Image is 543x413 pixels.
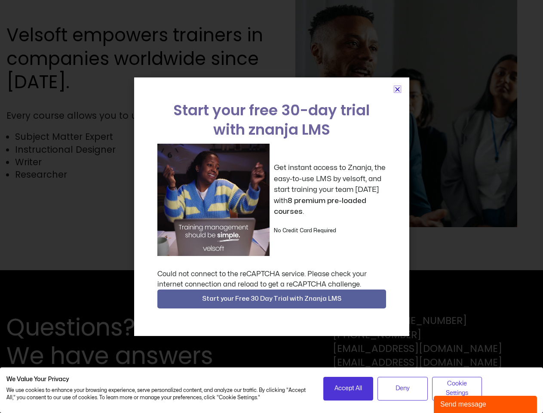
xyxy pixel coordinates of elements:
strong: No Credit Card Required [274,228,336,233]
button: Accept all cookies [323,377,374,401]
span: Deny [396,384,410,393]
iframe: chat widget [434,394,539,413]
h2: We Value Your Privacy [6,376,310,383]
button: Deny all cookies [377,377,428,401]
button: Start your Free 30 Day Trial with Znanja LMS [157,290,386,308]
button: Adjust cookie preferences [432,377,482,401]
a: Close [394,86,401,92]
p: Get instant access to Znanja, the easy-to-use LMS by velsoft, and start training your team [DATE]... [274,162,386,217]
span: Accept All [334,384,362,393]
strong: 8 premium pre-loaded courses [274,197,366,216]
img: a woman sitting at her laptop dancing [157,144,270,256]
span: Start your Free 30 Day Trial with Znanja LMS [202,294,341,304]
span: Cookie Settings [438,379,477,398]
p: We use cookies to enhance your browsing experience, serve personalized content, and analyze our t... [6,387,310,401]
div: Could not connect to the reCAPTCHA service. Please check your internet connection and reload to g... [157,269,386,290]
h2: Start your free 30-day trial with znanja LMS [157,101,386,139]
